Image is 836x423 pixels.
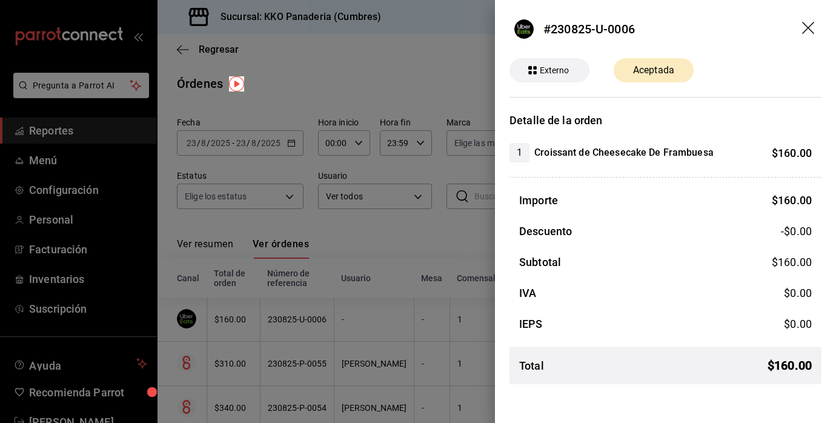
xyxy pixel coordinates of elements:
span: Externo [535,64,574,77]
div: #230825-U-0006 [543,20,635,38]
span: $ 160.00 [772,256,812,268]
span: $ 160.00 [772,147,812,159]
span: $ 0.00 [784,318,812,330]
h3: Detalle de la orden [509,112,821,128]
img: Tooltip marker [229,76,244,92]
h3: IEPS [519,316,543,332]
span: Aceptada [626,63,682,78]
h3: Descuento [519,223,572,239]
h3: Total [519,358,544,374]
span: $ 160.00 [772,194,812,207]
h3: Subtotal [519,254,561,270]
h3: IVA [519,285,536,301]
span: 1 [509,145,529,160]
button: drag [802,22,817,36]
h3: Importe [519,192,558,208]
h4: Croissant de Cheesecake De Frambuesa [534,145,714,160]
span: $ 0.00 [784,287,812,299]
span: $ 160.00 [768,356,812,375]
span: -$0.00 [781,223,812,239]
